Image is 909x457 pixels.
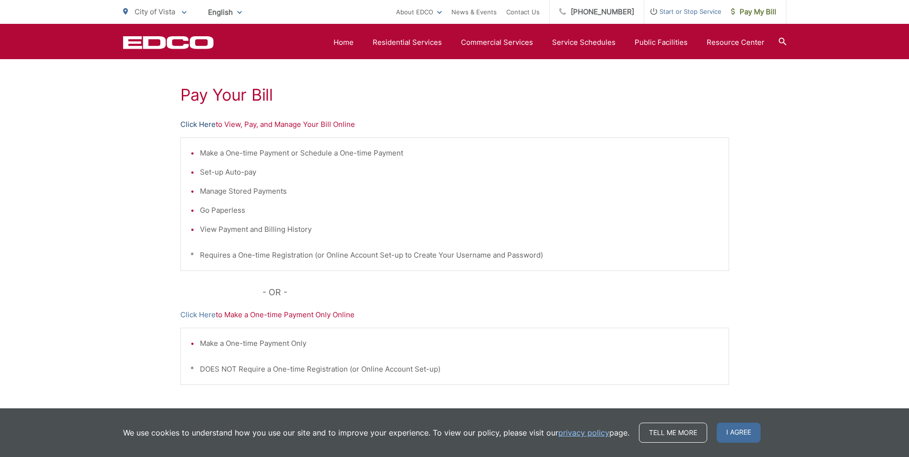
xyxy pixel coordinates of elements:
[200,338,719,349] li: Make a One-time Payment Only
[639,423,707,443] a: Tell me more
[201,4,249,21] span: English
[190,249,719,261] p: * Requires a One-time Registration (or Online Account Set-up to Create Your Username and Password)
[180,309,216,321] a: Click Here
[717,423,761,443] span: I agree
[707,37,764,48] a: Resource Center
[200,224,719,235] li: View Payment and Billing History
[558,427,609,438] a: privacy policy
[334,37,354,48] a: Home
[190,364,719,375] p: * DOES NOT Require a One-time Registration (or Online Account Set-up)
[451,6,497,18] a: News & Events
[180,119,216,130] a: Click Here
[200,205,719,216] li: Go Paperless
[123,427,629,438] p: We use cookies to understand how you use our site and to improve your experience. To view our pol...
[180,85,729,104] h1: Pay Your Bill
[123,36,214,49] a: EDCD logo. Return to the homepage.
[731,6,776,18] span: Pay My Bill
[635,37,688,48] a: Public Facilities
[200,166,719,178] li: Set-up Auto-pay
[506,6,540,18] a: Contact Us
[200,147,719,159] li: Make a One-time Payment or Schedule a One-time Payment
[396,6,442,18] a: About EDCO
[373,37,442,48] a: Residential Services
[135,7,175,16] span: City of Vista
[180,119,729,130] p: to View, Pay, and Manage Your Bill Online
[461,37,533,48] a: Commercial Services
[180,309,729,321] p: to Make a One-time Payment Only Online
[262,285,729,300] p: - OR -
[552,37,616,48] a: Service Schedules
[200,186,719,197] li: Manage Stored Payments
